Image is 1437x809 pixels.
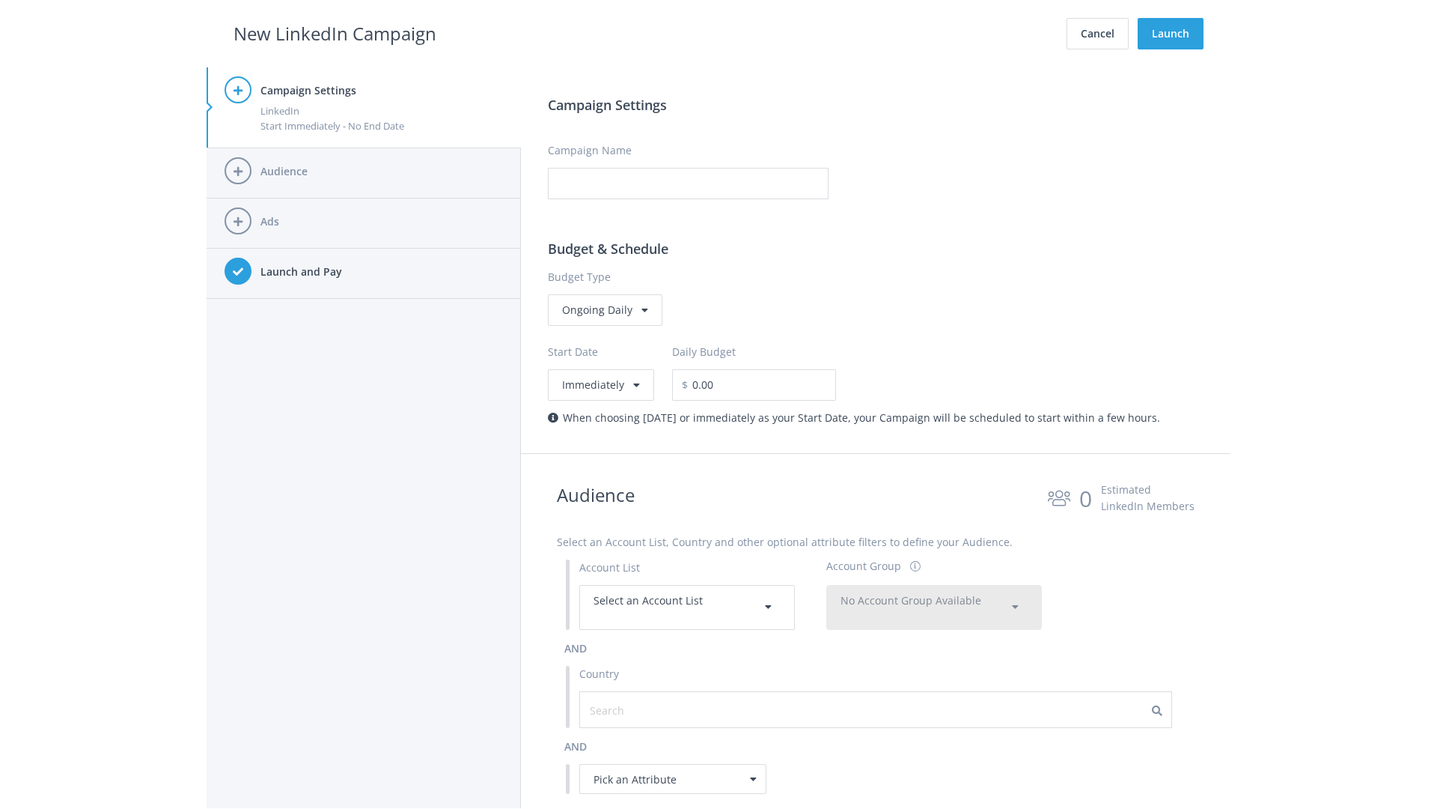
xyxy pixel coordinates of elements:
[840,593,981,607] span: No Account Group Available
[564,641,587,655] span: and
[594,593,703,607] span: Select an Account List
[579,560,640,576] label: Account List
[548,369,654,401] button: Immediately
[260,103,503,118] div: LinkedIn
[548,238,1203,259] h3: Budget & Schedule
[234,19,436,48] h2: New LinkedIn Campaign
[1101,482,1195,515] div: Estimated LinkedIn Members
[672,369,688,401] span: $
[1079,481,1092,516] div: 0
[260,82,503,99] h4: Campaign Settings
[564,739,587,754] span: and
[260,163,503,180] h4: Audience
[590,702,724,718] input: Search
[826,558,901,575] div: Account Group
[1067,18,1129,49] button: Cancel
[672,344,736,360] label: Daily Budget
[548,294,662,326] div: Ongoing Daily
[548,410,1203,426] div: When choosing [DATE] or immediately as your Start Date, your Campaign will be scheduled to start ...
[548,94,1203,115] h3: Campaign Settings
[260,264,503,280] h4: Launch and Pay
[579,764,766,794] div: Pick an Attribute
[260,118,503,133] div: Start Immediately - No End Date
[548,142,632,159] label: Campaign Name
[557,534,1013,551] label: Select an Account List, Country and other optional attribute filters to define your Audience.
[260,213,503,230] h4: Ads
[557,481,635,516] h2: Audience
[1138,18,1203,49] button: Launch
[594,593,781,622] div: Select an Account List
[840,593,1028,622] div: No Account Group Available
[548,269,1203,285] label: Budget Type
[579,666,619,682] label: Country
[548,344,672,360] label: Start Date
